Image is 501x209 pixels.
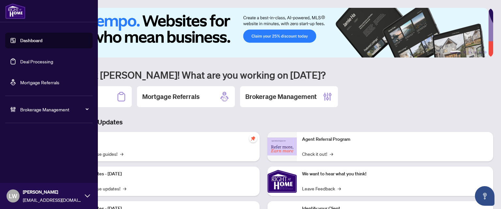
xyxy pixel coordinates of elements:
h1: Welcome back [PERSON_NAME]! What are you working on [DATE]? [34,69,493,81]
h2: Mortgage Referrals [142,92,200,101]
a: Mortgage Referrals [20,79,59,85]
button: 4 [474,51,476,54]
span: → [120,150,123,157]
img: Agent Referral Program [267,137,297,155]
a: Dashboard [20,38,42,43]
span: [EMAIL_ADDRESS][DOMAIN_NAME] [23,196,82,203]
button: 6 [484,51,487,54]
span: → [123,185,126,192]
img: logo [5,3,25,19]
span: → [330,150,333,157]
button: 2 [463,51,466,54]
span: LW [9,191,17,201]
span: pushpin [249,135,257,142]
button: 1 [450,51,461,54]
p: Self-Help [68,136,254,143]
a: Leave Feedback→ [302,185,341,192]
span: Brokerage Management [20,106,88,113]
button: 5 [479,51,481,54]
img: We want to hear what you think! [267,167,297,196]
a: Deal Processing [20,58,53,64]
button: Open asap [475,186,494,206]
h3: Brokerage & Industry Updates [34,118,493,127]
p: We want to hear what you think! [302,170,488,178]
p: Platform Updates - [DATE] [68,170,254,178]
h2: Brokerage Management [245,92,317,101]
span: [PERSON_NAME] [23,188,82,196]
p: Agent Referral Program [302,136,488,143]
span: → [338,185,341,192]
a: Check it out!→ [302,150,333,157]
img: Slide 0 [34,8,488,57]
button: 3 [468,51,471,54]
